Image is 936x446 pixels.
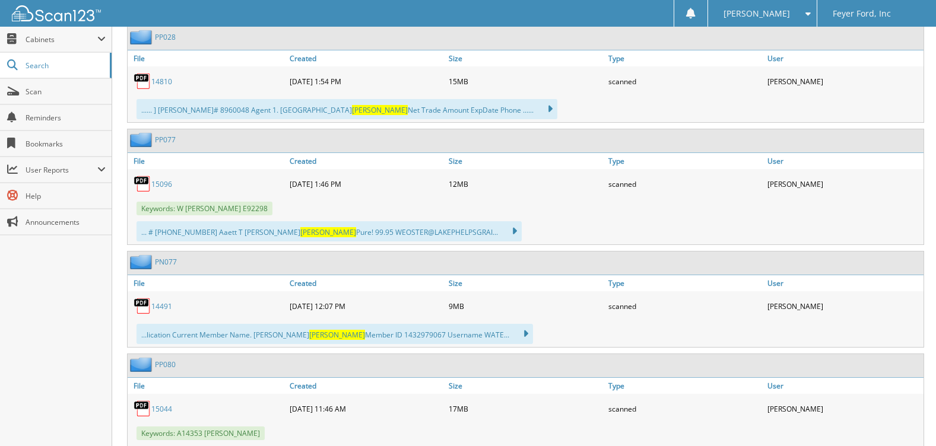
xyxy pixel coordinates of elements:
[151,404,172,414] a: 15044
[151,179,172,189] a: 15096
[446,50,605,66] a: Size
[446,153,605,169] a: Size
[26,60,104,71] span: Search
[605,294,764,318] div: scanned
[605,153,764,169] a: Type
[130,254,155,269] img: folder2.png
[605,50,764,66] a: Type
[151,77,172,87] a: 14810
[134,297,151,315] img: PDF.png
[26,139,106,149] span: Bookmarks
[605,69,764,93] div: scanned
[764,275,924,291] a: User
[764,153,924,169] a: User
[26,165,97,175] span: User Reports
[137,426,265,440] span: Keywords: A14353 [PERSON_NAME]
[309,330,365,340] span: [PERSON_NAME]
[605,397,764,420] div: scanned
[155,359,176,369] a: PP080
[287,275,446,291] a: Created
[300,227,356,237] span: [PERSON_NAME]
[26,87,106,97] span: Scan
[134,175,151,193] img: PDF.png
[26,34,97,44] span: Cabinets
[764,294,924,318] div: [PERSON_NAME]
[833,10,891,17] span: Feyer Ford, Inc
[446,294,605,318] div: 9MB
[12,5,101,21] img: scan123-logo-white.svg
[446,69,605,93] div: 15MB
[287,378,446,394] a: Created
[26,191,106,201] span: Help
[724,10,790,17] span: [PERSON_NAME]
[155,135,176,145] a: PP077
[26,217,106,227] span: Announcements
[605,172,764,196] div: scanned
[287,69,446,93] div: [DATE] 1:54 PM
[130,132,155,147] img: folder2.png
[446,275,605,291] a: Size
[287,397,446,420] div: [DATE] 11:46 AM
[128,153,287,169] a: File
[155,257,177,267] a: PN077
[446,397,605,420] div: 17MB
[764,397,924,420] div: [PERSON_NAME]
[287,172,446,196] div: [DATE] 1:46 PM
[605,378,764,394] a: Type
[128,50,287,66] a: File
[130,30,155,44] img: folder2.png
[287,153,446,169] a: Created
[446,378,605,394] a: Size
[155,32,176,42] a: PP028
[137,221,522,241] div: ... # [PHONE_NUMBER] Aaett T [PERSON_NAME] Pure! 99.95 WEOSTER@LAKEPHELPSGRAI...
[128,378,287,394] a: File
[137,324,533,344] div: ...lication Current Member Name. [PERSON_NAME] Member ID 1432979067 Username WATE...
[764,172,924,196] div: [PERSON_NAME]
[877,389,936,446] iframe: Chat Widget
[130,357,155,372] img: folder2.png
[764,50,924,66] a: User
[134,72,151,90] img: PDF.png
[764,378,924,394] a: User
[764,69,924,93] div: [PERSON_NAME]
[605,275,764,291] a: Type
[287,50,446,66] a: Created
[137,99,557,119] div: ...... ] [PERSON_NAME]# 8960048 Agent 1. [GEOGRAPHIC_DATA] Net Trade Amount ExpDate Phone ......
[287,294,446,318] div: [DATE] 12:07 PM
[352,105,408,115] span: [PERSON_NAME]
[446,172,605,196] div: 12MB
[134,400,151,418] img: PDF.png
[128,275,287,291] a: File
[137,202,272,215] span: Keywords: W [PERSON_NAME] E92298
[151,301,172,311] a: 14491
[26,113,106,123] span: Reminders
